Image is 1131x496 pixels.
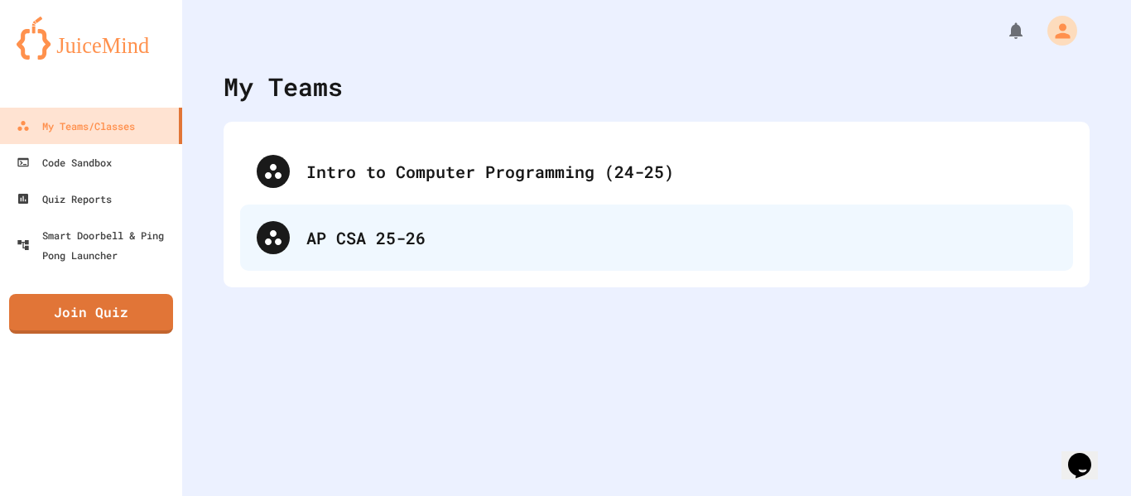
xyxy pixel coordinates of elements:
[17,225,176,265] div: Smart Doorbell & Ping Pong Launcher
[1030,12,1081,50] div: My Account
[17,17,166,60] img: logo-orange.svg
[975,17,1030,45] div: My Notifications
[306,225,1056,250] div: AP CSA 25-26
[224,68,343,105] div: My Teams
[240,205,1073,271] div: AP CSA 25-26
[17,189,112,209] div: Quiz Reports
[17,116,135,136] div: My Teams/Classes
[240,138,1073,205] div: Intro to Computer Programming (24-25)
[306,159,1056,184] div: Intro to Computer Programming (24-25)
[9,294,173,334] a: Join Quiz
[17,152,112,172] div: Code Sandbox
[1061,430,1114,479] iframe: chat widget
